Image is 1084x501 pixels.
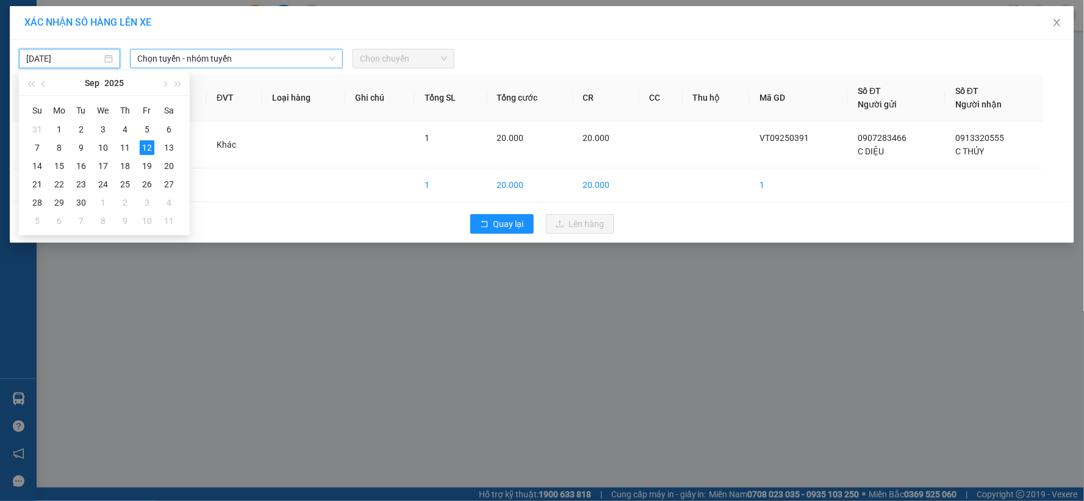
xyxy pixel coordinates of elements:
[26,175,48,193] td: 2025-09-21
[26,139,48,157] td: 2025-09-07
[26,212,48,230] td: 2025-10-05
[136,101,158,120] th: Fr
[140,177,154,192] div: 26
[74,177,88,192] div: 23
[96,214,110,228] div: 8
[48,101,70,120] th: Mo
[70,139,92,157] td: 2025-09-09
[26,101,48,120] th: Su
[329,55,336,62] span: down
[162,195,176,210] div: 4
[92,120,114,139] td: 2025-09-03
[162,159,176,173] div: 20
[85,71,99,95] button: Sep
[858,99,897,109] span: Người gửi
[162,122,176,137] div: 6
[114,175,136,193] td: 2025-09-25
[92,175,114,193] td: 2025-09-24
[52,122,66,137] div: 1
[92,212,114,230] td: 2025-10-08
[13,74,63,121] th: STT
[70,193,92,212] td: 2025-09-30
[546,214,614,234] button: uploadLên hàng
[74,159,88,173] div: 16
[858,86,881,96] span: Số ĐT
[92,101,114,120] th: We
[30,140,45,155] div: 7
[30,159,45,173] div: 14
[104,71,124,95] button: 2025
[26,193,48,212] td: 2025-09-28
[470,214,534,234] button: rollbackQuay lại
[140,195,154,210] div: 3
[84,66,162,146] li: VP VP 18 [PERSON_NAME][GEOGRAPHIC_DATA] - [GEOGRAPHIC_DATA]
[345,74,415,121] th: Ghi chú
[74,140,88,155] div: 9
[955,86,978,96] span: Số ĐT
[136,175,158,193] td: 2025-09-26
[136,139,158,157] td: 2025-09-12
[96,159,110,173] div: 17
[487,74,573,121] th: Tổng cước
[118,195,132,210] div: 2
[140,159,154,173] div: 19
[48,193,70,212] td: 2025-09-29
[114,212,136,230] td: 2025-10-09
[137,49,336,68] span: Chọn tuyến - nhóm tuyến
[70,120,92,139] td: 2025-09-02
[136,212,158,230] td: 2025-10-10
[136,193,158,212] td: 2025-10-03
[140,122,154,137] div: 5
[162,214,176,228] div: 11
[52,159,66,173] div: 15
[26,52,102,65] input: 12/09/2025
[480,220,489,229] span: rollback
[26,157,48,175] td: 2025-09-14
[136,120,158,139] td: 2025-09-05
[52,140,66,155] div: 8
[573,74,639,121] th: CR
[96,122,110,137] div: 3
[683,74,750,121] th: Thu hộ
[13,121,63,168] td: 1
[118,214,132,228] div: 9
[114,157,136,175] td: 2025-09-18
[955,146,984,156] span: C THỦY
[858,133,907,143] span: 0907283466
[70,157,92,175] td: 2025-09-16
[494,217,524,231] span: Quay lại
[30,214,45,228] div: 5
[415,74,487,121] th: Tổng SL
[118,177,132,192] div: 25
[118,122,132,137] div: 4
[114,139,136,157] td: 2025-09-11
[162,177,176,192] div: 27
[140,214,154,228] div: 10
[48,157,70,175] td: 2025-09-15
[30,195,45,210] div: 28
[92,157,114,175] td: 2025-09-17
[24,16,151,28] span: XÁC NHẬN SỐ HÀNG LÊN XE
[158,193,180,212] td: 2025-10-04
[360,49,447,68] span: Chọn chuyến
[96,140,110,155] div: 10
[114,120,136,139] td: 2025-09-04
[162,140,176,155] div: 13
[750,168,848,202] td: 1
[158,120,180,139] td: 2025-09-06
[207,121,262,168] td: Khác
[70,101,92,120] th: Tu
[415,168,487,202] td: 1
[158,175,180,193] td: 2025-09-27
[92,193,114,212] td: 2025-10-01
[118,159,132,173] div: 18
[48,175,70,193] td: 2025-09-22
[158,157,180,175] td: 2025-09-20
[136,157,158,175] td: 2025-09-19
[26,120,48,139] td: 2025-08-31
[6,6,177,52] li: Anh Quốc Limousine
[140,140,154,155] div: 12
[96,177,110,192] div: 24
[52,195,66,210] div: 29
[158,101,180,120] th: Sa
